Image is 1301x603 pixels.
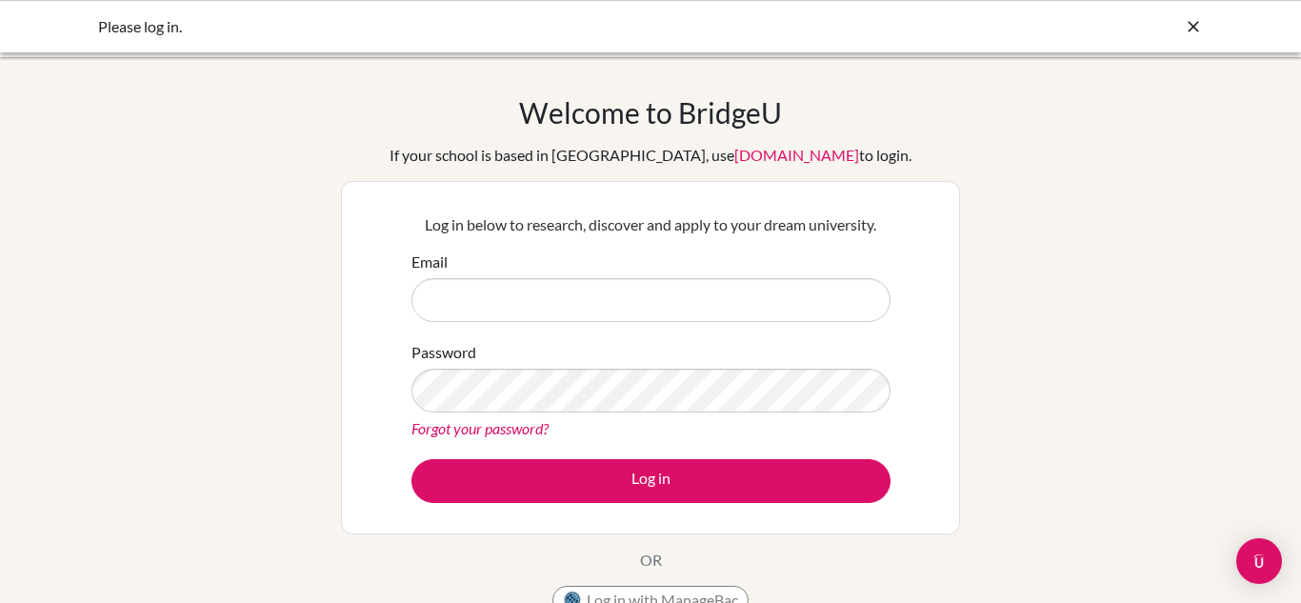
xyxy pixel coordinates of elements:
a: Forgot your password? [411,419,549,437]
p: Log in below to research, discover and apply to your dream university. [411,213,891,236]
div: Open Intercom Messenger [1236,538,1282,584]
div: If your school is based in [GEOGRAPHIC_DATA], use to login. [390,144,911,167]
button: Log in [411,459,891,503]
label: Password [411,341,476,364]
h1: Welcome to BridgeU [519,95,782,130]
div: Please log in. [98,15,917,38]
p: OR [640,549,662,572]
a: [DOMAIN_NAME] [734,146,859,164]
label: Email [411,251,448,273]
